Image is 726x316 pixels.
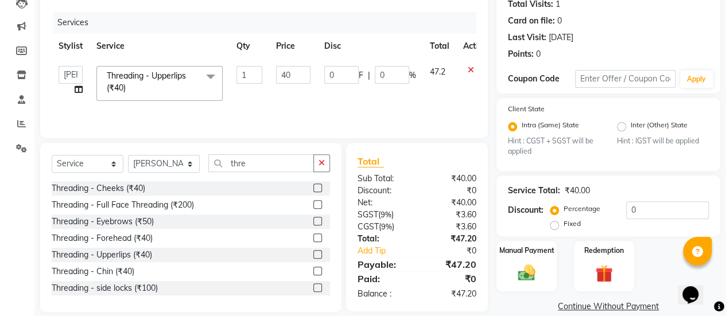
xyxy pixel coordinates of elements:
[230,33,269,59] th: Qty
[513,263,541,283] img: _cash.svg
[349,272,417,286] div: Paid:
[52,249,152,261] div: Threading - Upperlips (₹40)
[508,136,600,157] small: Hint : CGST + SGST will be applied
[52,282,158,294] div: Threading - side locks (₹100)
[349,221,417,233] div: ( )
[564,204,600,214] label: Percentage
[381,210,391,219] span: 9%
[90,33,230,59] th: Service
[107,71,186,93] span: Threading - Upperlips (₹40)
[349,233,417,245] div: Total:
[349,245,428,257] a: Add Tip
[456,33,494,59] th: Action
[565,185,590,197] div: ₹40.00
[590,263,618,284] img: _gift.svg
[423,33,456,59] th: Total
[430,67,445,77] span: 47.2
[368,69,370,81] span: |
[317,33,423,59] th: Disc
[381,222,392,231] span: 9%
[349,173,417,185] div: Sub Total:
[52,199,194,211] div: Threading - Full Face Threading (₹200)
[508,104,545,114] label: Client State
[349,197,417,209] div: Net:
[52,232,153,244] div: Threading - Forehead (₹40)
[349,288,417,300] div: Balance :
[536,48,541,60] div: 0
[557,15,562,27] div: 0
[499,301,718,313] a: Continue Without Payment
[617,136,709,146] small: Hint : IGST will be applied
[349,185,417,197] div: Discount:
[52,266,134,278] div: Threading - Chin (₹40)
[508,15,555,27] div: Card on file:
[417,233,485,245] div: ₹47.20
[409,69,416,81] span: %
[208,154,314,172] input: Search or Scan
[508,204,543,216] div: Discount:
[584,245,624,256] label: Redemption
[499,245,554,256] label: Manual Payment
[564,219,581,229] label: Fixed
[52,216,154,228] div: Threading - Eyebrows (₹50)
[631,120,688,134] label: Inter (Other) State
[522,120,579,134] label: Intra (Same) State
[417,258,485,271] div: ₹47.20
[52,33,90,59] th: Stylist
[508,32,546,44] div: Last Visit:
[359,69,363,81] span: F
[417,221,485,233] div: ₹3.60
[575,70,675,88] input: Enter Offer / Coupon Code
[417,288,485,300] div: ₹47.20
[358,221,379,232] span: CGST
[417,272,485,286] div: ₹0
[126,83,131,93] a: x
[358,209,378,220] span: SGST
[53,12,485,33] div: Services
[349,209,417,221] div: ( )
[417,185,485,197] div: ₹0
[417,209,485,221] div: ₹3.60
[349,258,417,271] div: Payable:
[417,197,485,209] div: ₹40.00
[549,32,573,44] div: [DATE]
[508,48,534,60] div: Points:
[678,270,715,305] iframe: chat widget
[269,33,317,59] th: Price
[508,73,575,85] div: Coupon Code
[52,182,145,194] div: Threading - Cheeks (₹40)
[428,245,485,257] div: ₹0
[680,71,713,88] button: Apply
[508,185,560,197] div: Service Total:
[417,173,485,185] div: ₹40.00
[358,155,384,167] span: Total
